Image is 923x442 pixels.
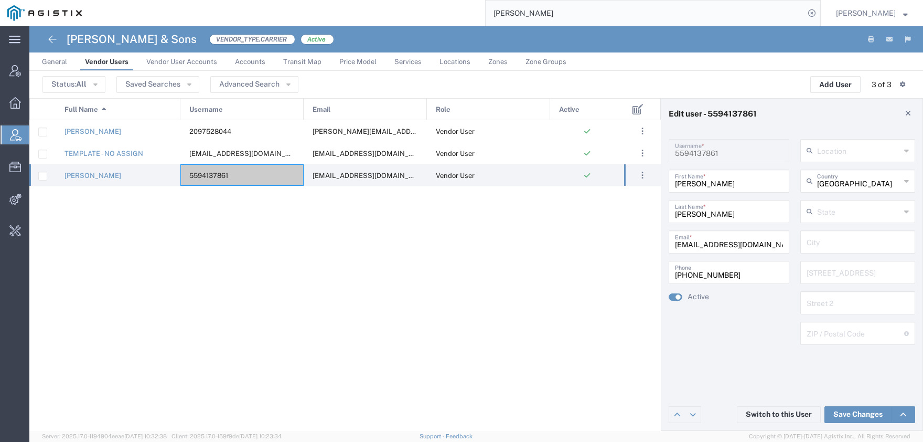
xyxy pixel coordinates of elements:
button: Add User [810,76,861,93]
span: [DATE] 10:32:38 [124,433,167,439]
span: . . . [641,147,643,160]
span: General [42,58,67,66]
span: Role [436,99,450,121]
span: Vendor User [436,172,475,180]
a: TEMPLATE - NO ASSIGN [65,150,143,157]
span: Full Name [65,99,98,121]
span: template@veronicaandsons.com [189,150,308,157]
button: ... [635,124,650,139]
a: [PERSON_NAME] [65,128,121,135]
button: [PERSON_NAME] [835,7,908,19]
button: ... [635,146,650,161]
a: Edit next row [685,407,701,423]
span: Client: 2025.17.0-159f9de [171,433,282,439]
button: Status:All [42,76,105,93]
span: template@veronicaandsons.com [313,150,431,157]
button: Saved Searches [116,76,199,93]
span: veronica.trucking@gmail.com [313,128,488,135]
span: . . . [641,169,643,182]
span: VENDOR_TYPE.CARRIER [209,34,295,45]
button: Switch to this User [737,406,821,423]
a: Edit previous row [669,407,685,423]
span: 2097528044 [189,128,231,135]
span: All [76,80,87,88]
button: Advanced Search [210,76,298,93]
span: Transit Map [283,58,321,66]
span: Zone Groups [525,58,566,66]
h4: [PERSON_NAME] & Sons [67,26,197,52]
span: Zones [488,58,508,66]
button: ... [635,168,650,183]
span: Vendor Users [85,58,128,66]
span: [DATE] 10:23:34 [239,433,282,439]
span: Vendor User [436,150,475,157]
a: Feedback [446,433,473,439]
a: Save Changes [824,406,892,423]
span: Server: 2025.17.0-1194904eeae [42,433,167,439]
span: Locations [439,58,470,66]
span: Accounts [235,58,265,66]
img: logo [7,5,82,21]
input: Search for shipment number, reference number [486,1,804,26]
span: Copyright © [DATE]-[DATE] Agistix Inc., All Rights Reserved [749,432,910,441]
span: Vendor User [436,128,475,135]
span: 5594137861 [189,172,228,180]
a: Support [420,433,446,439]
span: Price Model [339,58,377,66]
h4: Edit user - 5594137861 [669,109,757,118]
span: Vendor User Accounts [146,58,217,66]
span: Email [313,99,330,121]
span: Carrie Virgilio [836,7,896,19]
div: 3 of 3 [872,79,892,90]
span: . . . [641,125,643,138]
span: Username [189,99,223,121]
span: Services [394,58,422,66]
label: Active [688,291,709,302]
span: Active [300,34,334,45]
span: Active [559,99,579,121]
a: [PERSON_NAME] [65,172,121,180]
span: vazquezwendy1998@gmail.com [313,172,431,180]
